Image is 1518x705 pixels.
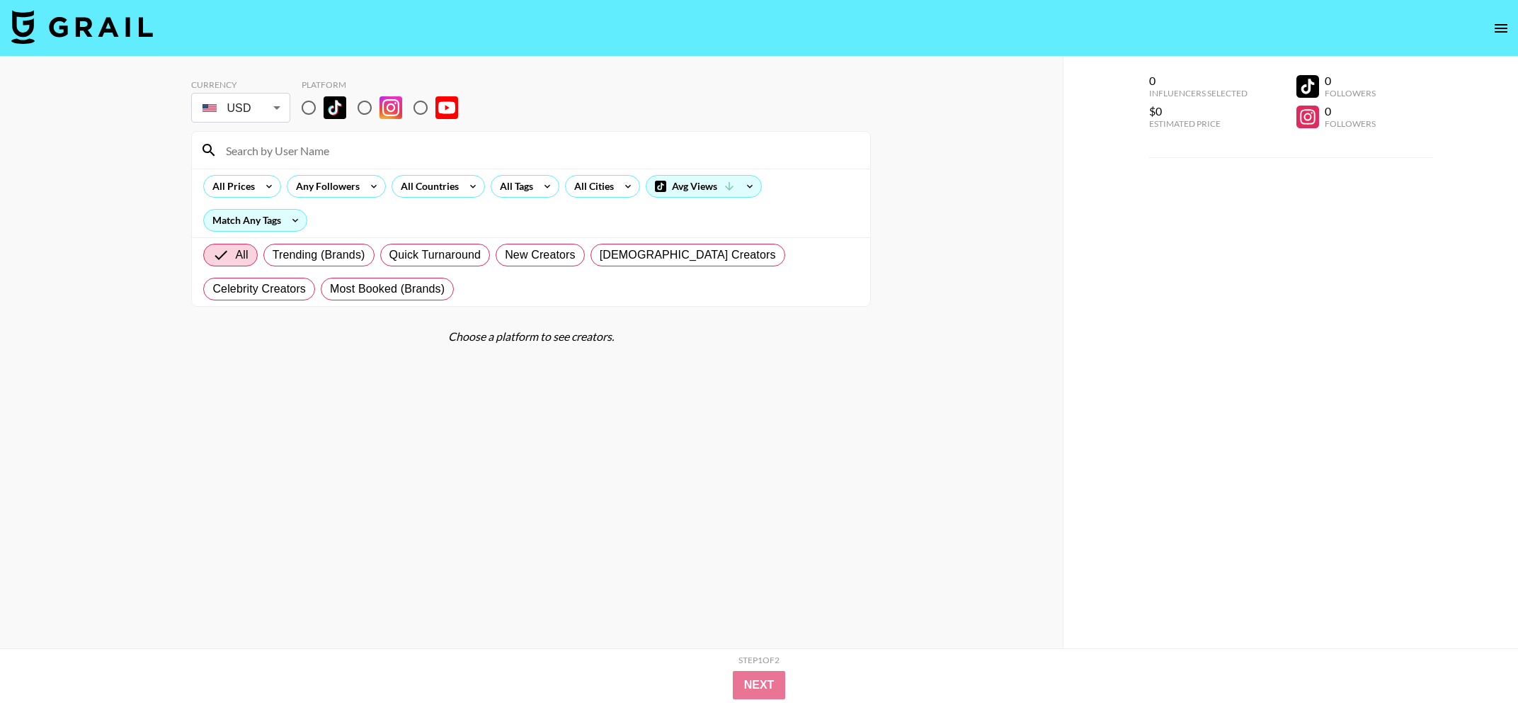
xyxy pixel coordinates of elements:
img: YouTube [435,96,458,119]
div: 0 [1325,104,1376,118]
img: Grail Talent [11,10,153,44]
div: Step 1 of 2 [738,655,780,665]
div: Influencers Selected [1149,88,1248,98]
div: Followers [1325,118,1376,129]
span: Celebrity Creators [212,281,306,298]
div: Platform [302,79,469,90]
span: Trending (Brands) [273,247,365,264]
div: Followers [1325,88,1376,98]
div: $0 [1149,104,1248,118]
div: All Tags [491,176,536,197]
button: open drawer [1487,14,1515,43]
img: TikTok [324,96,346,119]
div: All Cities [566,176,617,197]
div: All Countries [392,176,462,197]
div: Avg Views [646,176,761,197]
iframe: Drift Widget Chat Controller [1447,634,1501,688]
span: Quick Turnaround [389,247,481,264]
div: All Prices [204,176,258,197]
input: Search by User Name [217,139,862,162]
div: Currency [191,79,290,90]
img: Instagram [379,96,402,119]
div: Match Any Tags [204,210,307,231]
span: All [235,247,248,264]
div: 0 [1149,74,1248,88]
span: New Creators [505,247,576,264]
div: 0 [1325,74,1376,88]
span: [DEMOGRAPHIC_DATA] Creators [600,247,776,264]
div: Choose a platform to see creators. [191,329,871,344]
div: Any Followers [287,176,363,197]
button: Next [733,671,786,699]
div: USD [194,96,287,120]
div: Estimated Price [1149,118,1248,129]
span: Most Booked (Brands) [330,281,445,298]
